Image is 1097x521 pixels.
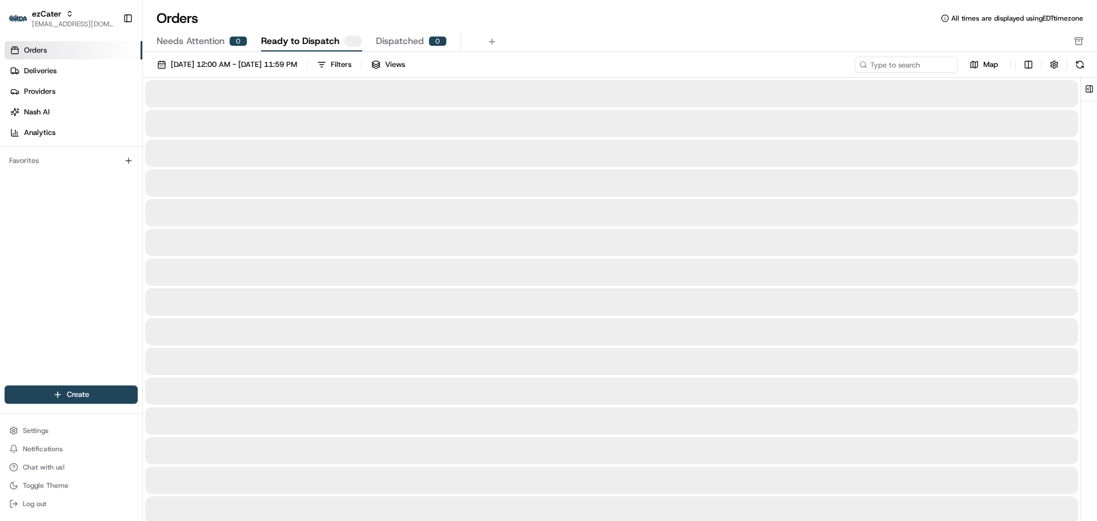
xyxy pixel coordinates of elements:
span: Map [983,59,998,70]
button: Log out [5,496,138,512]
img: ezCater [9,15,27,22]
span: [DATE] 12:00 AM - [DATE] 11:59 PM [171,59,297,70]
span: Notifications [23,444,63,454]
button: Views [366,57,410,73]
input: Type to search [855,57,958,73]
button: Settings [5,423,138,439]
button: [DATE] 12:00 AM - [DATE] 11:59 PM [152,57,302,73]
button: Notifications [5,441,138,457]
button: Map [962,58,1006,71]
span: Settings [23,426,49,435]
span: Toggle Theme [23,481,69,490]
span: Views [385,59,405,70]
button: Toggle Theme [5,478,138,494]
span: Chat with us! [23,463,65,472]
div: Favorites [5,152,138,170]
a: Providers [5,82,142,101]
div: Filters [331,59,351,70]
button: Refresh [1072,57,1088,73]
span: Ready to Dispatch [261,34,339,48]
button: ezCater [32,8,61,19]
div: 0 [429,36,447,46]
a: Nash AI [5,103,142,121]
a: Orders [5,41,142,59]
span: Create [67,389,89,400]
span: Deliveries [24,66,57,76]
button: [EMAIL_ADDRESS][DOMAIN_NAME] [32,19,114,29]
a: Analytics [5,124,142,142]
span: Dispatched [376,34,424,48]
span: Providers [24,86,55,97]
button: Create [5,385,138,404]
span: Orders [24,45,47,55]
span: Analytics [24,128,55,138]
button: ezCaterezCater[EMAIL_ADDRESS][DOMAIN_NAME] [5,5,118,32]
a: Deliveries [5,62,142,80]
div: 0 [229,36,247,46]
button: Chat with us! [5,459,138,475]
span: All times are displayed using EDT timezone [951,14,1083,23]
span: Needs Attention [157,34,225,48]
h1: Orders [157,9,198,27]
button: Filters [312,57,357,73]
span: Log out [23,499,46,508]
span: Nash AI [24,107,50,117]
